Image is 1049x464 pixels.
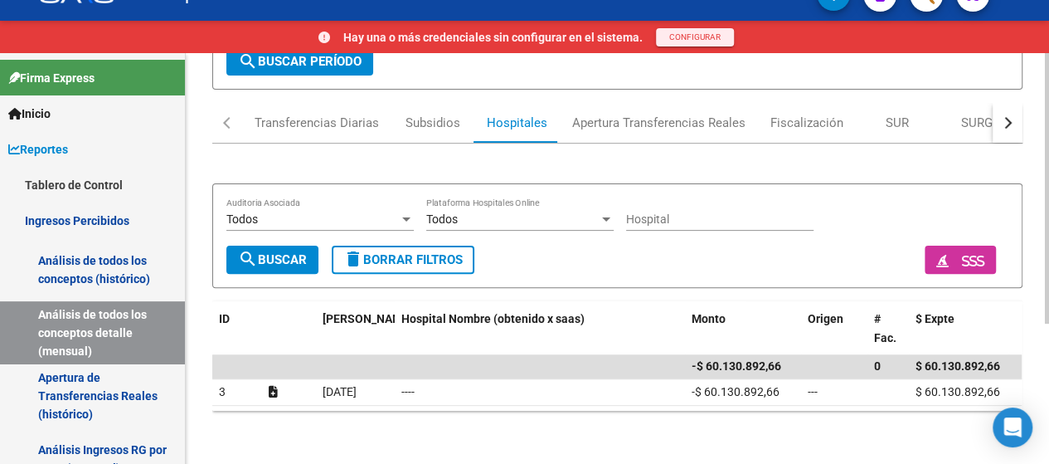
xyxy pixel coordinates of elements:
[401,385,415,398] span: ----
[343,249,363,269] mat-icon: delete
[8,69,95,87] span: Firma Express
[572,115,745,133] div: Apertura Transferencias Reales
[656,28,734,46] button: CONFIGURAR
[8,140,68,159] span: Reportes
[226,246,318,274] button: Buscar
[909,301,1008,356] datatable-header-cell: $ Expte
[219,385,226,398] span: 3
[226,212,258,226] span: Todos
[770,115,843,133] div: Fiscalización
[692,359,781,373] span: -$ 60.130.892,66
[238,51,258,71] mat-icon: search
[915,359,1000,373] span: $ 60.130.892,66
[692,312,726,325] span: Monto
[343,28,643,46] p: Hay una o más credenciales sin configurar en el sistema.
[212,301,262,356] datatable-header-cell: ID
[808,385,818,398] span: ---
[801,301,867,356] datatable-header-cell: Origen
[343,252,463,267] span: Borrar Filtros
[323,385,357,398] span: [DATE]
[219,312,230,325] span: ID
[685,301,801,356] datatable-header-cell: Monto
[406,115,460,133] div: Subsidios
[867,301,909,356] datatable-header-cell: # Fac.
[401,312,585,325] span: Hospital Nombre (obtenido x saas)
[874,312,896,344] span: # Fac.
[226,48,373,76] button: Buscar Período
[808,312,843,325] span: Origen
[692,385,779,398] span: -$ 60.130.892,66
[426,212,458,226] span: Todos
[915,312,954,325] span: $ Expte
[332,246,474,274] button: Borrar Filtros
[255,115,379,133] div: Transferencias Diarias
[238,249,258,269] mat-icon: search
[874,359,881,373] span: 0
[961,115,1000,133] div: SURGE
[238,55,362,70] span: Buscar Período
[238,252,307,267] span: Buscar
[395,301,685,356] datatable-header-cell: Hospital Nombre (obtenido x saas)
[323,312,412,325] span: [PERSON_NAME]
[993,408,1032,447] div: Open Intercom Messenger
[886,115,909,133] div: SUR
[915,385,1000,398] span: $ 60.130.892,66
[8,105,51,123] span: Inicio
[316,301,395,356] datatable-header-cell: Fecha Debitado
[669,32,721,42] span: CONFIGURAR
[487,115,547,133] div: Hospitales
